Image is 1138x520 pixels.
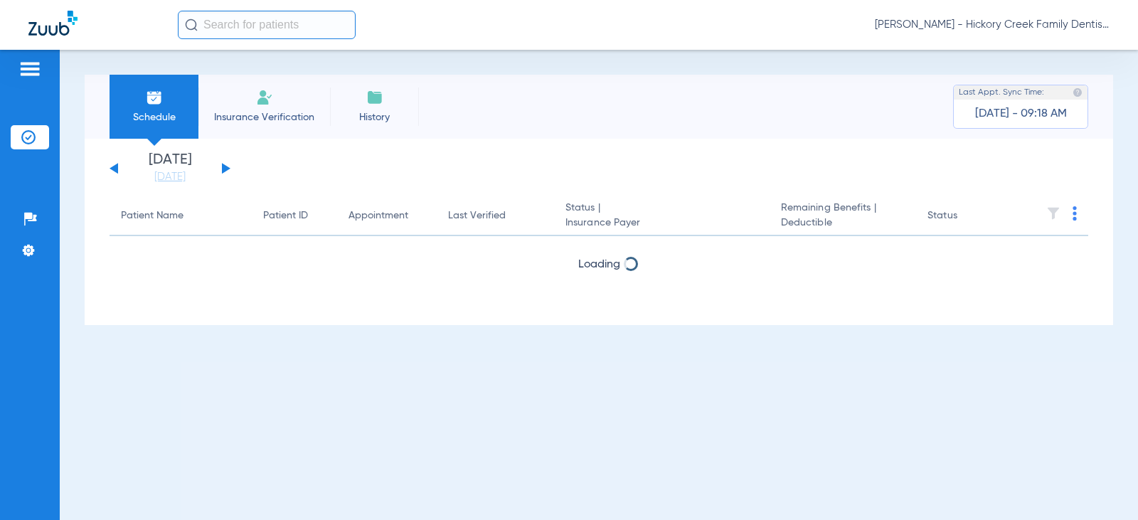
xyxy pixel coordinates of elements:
img: Zuub Logo [28,11,78,36]
input: Search for patients [178,11,356,39]
span: Insurance Verification [209,110,319,124]
img: last sync help info [1073,87,1083,97]
img: Search Icon [185,18,198,31]
div: Patient Name [121,208,184,223]
div: Patient Name [121,208,240,223]
img: Manual Insurance Verification [256,89,273,106]
span: Insurance Payer [565,216,758,230]
div: Patient ID [263,208,326,223]
th: Status | [554,196,770,236]
a: [DATE] [127,170,213,184]
span: [DATE] - 09:18 AM [975,107,1067,121]
span: Last Appt. Sync Time: [959,85,1044,100]
div: Appointment [349,208,425,223]
th: Status [916,196,1012,236]
span: Loading [578,259,620,270]
span: History [341,110,408,124]
span: Schedule [120,110,188,124]
img: Schedule [146,89,163,106]
div: Appointment [349,208,408,223]
img: hamburger-icon [18,60,41,78]
th: Remaining Benefits | [770,196,916,236]
img: filter.svg [1046,206,1060,221]
li: [DATE] [127,153,213,184]
span: Deductible [781,216,905,230]
div: Last Verified [448,208,506,223]
img: group-dot-blue.svg [1073,206,1077,221]
div: Last Verified [448,208,543,223]
div: Patient ID [263,208,308,223]
span: [PERSON_NAME] - Hickory Creek Family Dentistry [875,18,1110,32]
img: History [366,89,383,106]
